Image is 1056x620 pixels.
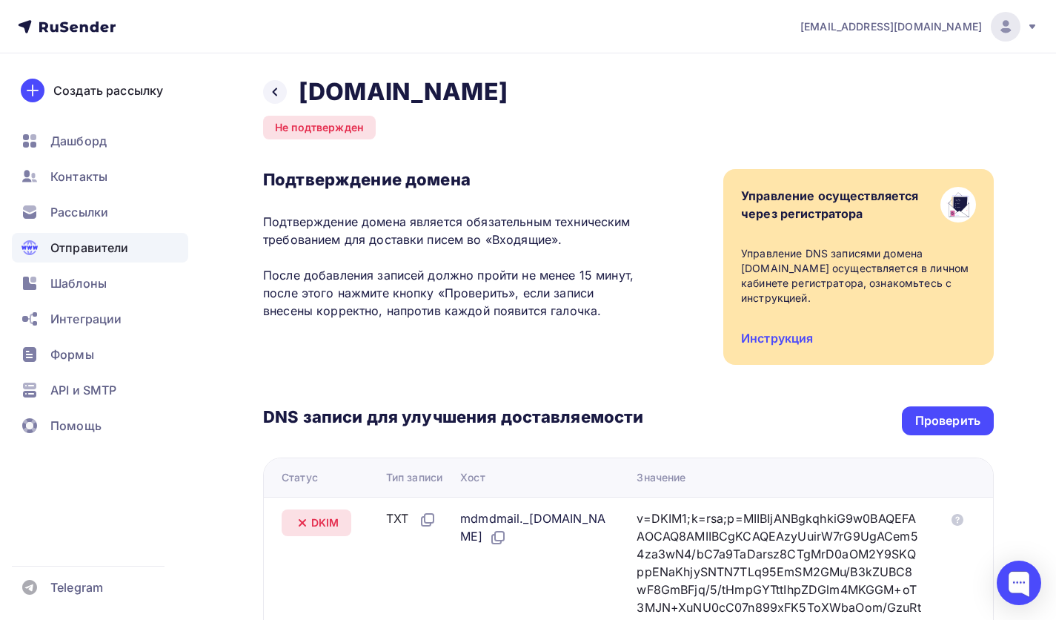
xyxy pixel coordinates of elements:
span: Формы [50,346,94,363]
a: Отправители [12,233,188,263]
a: Рассылки [12,197,188,227]
div: Управление DNS записями домена [DOMAIN_NAME] осуществляется в личном кабинете регистратора, ознак... [741,246,976,306]
span: Telegram [50,578,103,596]
a: Формы [12,340,188,369]
div: Создать рассылку [53,82,163,99]
p: Подтверждение домена является обязательным техническим требованием для доставки писем во «Входящи... [263,213,643,320]
h3: DNS записи для улучшения доставляемости [263,406,643,430]
a: Шаблоны [12,268,188,298]
a: Дашборд [12,126,188,156]
div: Статус [282,470,318,485]
span: Контакты [50,168,107,185]
div: Тип записи [386,470,442,485]
div: Проверить [915,412,980,429]
a: [EMAIL_ADDRESS][DOMAIN_NAME] [800,12,1038,42]
span: API и SMTP [50,381,116,399]
span: Отправители [50,239,129,257]
span: Дашборд [50,132,107,150]
div: TXT [386,509,436,529]
div: mdmdmail._[DOMAIN_NAME] [460,509,613,547]
h3: Подтверждение домена [263,169,643,190]
div: Управление осуществляется через регистратора [741,187,919,222]
div: Не подтвержден [263,116,376,139]
span: Шаблоны [50,274,107,292]
span: Помощь [50,417,102,435]
div: Хост [460,470,485,485]
span: Интеграции [50,310,122,328]
span: [EMAIL_ADDRESS][DOMAIN_NAME] [800,19,982,34]
div: Значение [637,470,685,485]
a: Контакты [12,162,188,191]
h2: [DOMAIN_NAME] [299,77,508,107]
span: Рассылки [50,203,108,221]
a: Инструкция [741,331,813,346]
span: DKIM [311,515,339,530]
